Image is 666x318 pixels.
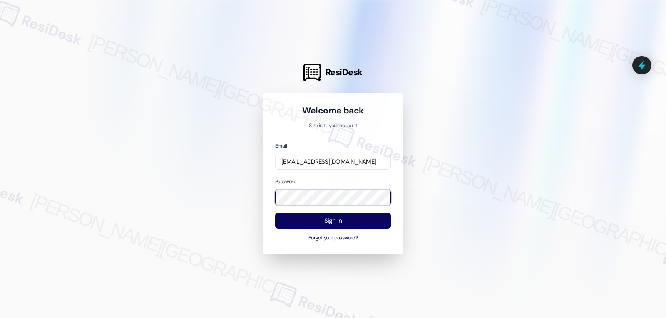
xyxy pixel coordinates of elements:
button: Sign In [275,213,391,229]
button: Forgot your password? [275,234,391,242]
input: name@example.com [275,154,391,170]
label: Email [275,143,287,149]
label: Password [275,178,296,185]
span: ResiDesk [326,67,363,78]
img: ResiDesk Logo [303,64,321,81]
h1: Welcome back [275,105,391,116]
p: Sign in to your account [275,122,391,130]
